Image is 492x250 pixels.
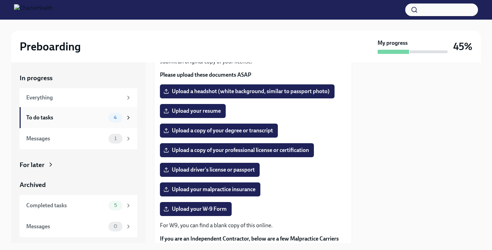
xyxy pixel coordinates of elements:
[165,147,309,154] span: Upload a copy of your professional license or certification
[110,136,121,141] span: 1
[110,115,121,120] span: 4
[160,124,278,138] label: Upload a copy of your degree or transcript
[20,128,137,149] a: Messages1
[20,40,81,54] h2: Preboarding
[26,135,106,143] div: Messages
[378,39,408,47] strong: My progress
[26,114,106,121] div: To do tasks
[20,74,137,83] a: In progress
[26,202,106,209] div: Completed tasks
[20,195,137,216] a: Completed tasks5
[20,216,137,237] a: Messages0
[160,163,260,177] label: Upload driver's license or passport
[160,84,335,98] label: Upload a headshot (white background, similar to passport photo)
[160,202,232,216] label: Upload your W-9 Form
[165,206,227,213] span: Upload your W-9 Form
[110,224,121,229] span: 0
[160,182,260,196] label: Upload your malpractice insurance
[20,107,137,128] a: To do tasks4
[160,222,346,229] p: For W9, you can find a blank copy of this online.
[160,235,339,250] strong: If you are an Independent Contractor, below are a few Malpractice Carriers that we suggest:
[26,94,122,102] div: Everything
[160,104,226,118] label: Upload your resume
[160,71,251,78] strong: Please upload these documents ASAP
[453,40,472,53] h3: 45%
[165,166,255,173] span: Upload driver's license or passport
[20,160,44,169] div: For later
[165,186,255,193] span: Upload your malpractice insurance
[20,160,137,169] a: For later
[20,180,137,189] a: Archived
[26,223,106,230] div: Messages
[160,143,314,157] label: Upload a copy of your professional license or certification
[20,88,137,107] a: Everything
[165,127,273,134] span: Upload a copy of your degree or transcript
[110,203,121,208] span: 5
[14,4,53,15] img: CharlieHealth
[165,107,221,114] span: Upload your resume
[165,88,330,95] span: Upload a headshot (white background, similar to passport photo)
